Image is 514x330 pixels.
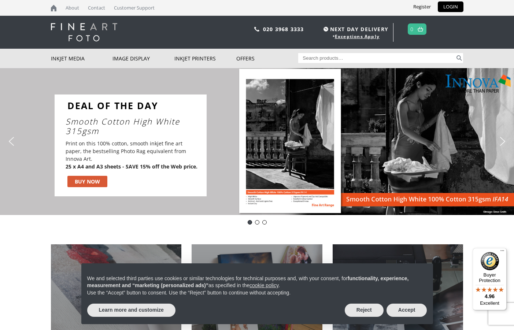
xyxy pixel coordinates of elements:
div: pinch book [262,220,267,225]
b: 25 x A4 and A3 sheets - SAVE 15% off the Web price. [66,163,197,170]
a: Image Display [112,49,174,68]
a: 0 [410,24,414,34]
a: LOGIN [438,1,463,12]
button: Trusted Shops TrustmarkBuyer Protection4.96Excellent [473,248,507,310]
h2: INKJET MEDIA [51,294,182,302]
input: Search products… [298,53,455,63]
div: DOTD - Innova Smooth Cotton High White - IFA14 [248,220,252,225]
img: previous arrow [5,136,17,147]
a: cookie policy [249,282,278,288]
button: Reject [345,304,384,317]
a: DEAL OF THE DAY [66,98,160,113]
a: Register [408,1,436,12]
span: 4.96 [485,293,495,299]
a: Smooth Cotton High White 315gsm [66,116,203,136]
img: phone.svg [254,27,259,31]
img: basket.svg [418,27,423,31]
img: time.svg [323,27,328,31]
img: Trusted Shops Trustmark [481,252,499,270]
a: Inkjet Media [51,49,113,68]
a: Offers [236,49,298,68]
img: next arrow [497,136,509,147]
div: BUY NOW [75,177,100,185]
p: Excellent [473,300,507,306]
a: 020 3968 3333 [263,26,304,33]
a: Exceptions Apply [335,33,380,40]
button: Menu [498,248,507,257]
a: BUY NOW [67,175,107,187]
div: Notice [75,257,439,330]
img: logo-white.svg [51,23,117,41]
strong: functionality, experience, measurement and “marketing (personalized ads)” [87,275,409,289]
div: Innova-general [255,220,259,225]
span: NEXT DAY DELIVERY [322,25,388,33]
button: Search [455,53,463,63]
p: Print on this 100% cotton, smooth inkjet fine art paper, the bestselling Photo Rag equivalent fro... [66,139,197,170]
p: Buyer Protection [473,272,507,283]
button: Learn more and customize [87,304,175,317]
p: Use the “Accept” button to consent. Use the “Reject” button to continue without accepting. [87,289,427,297]
div: Choose slide to display. [246,219,268,226]
div: DEAL OF THE DAYSmooth Cotton High White 315gsmPrint on this 100% cotton, smooth inkjet fine art p... [55,94,207,196]
p: We and selected third parties use cookies or similar technologies for technical purposes and, wit... [87,275,427,289]
button: Accept [387,304,427,317]
a: Inkjet Printers [174,49,236,68]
